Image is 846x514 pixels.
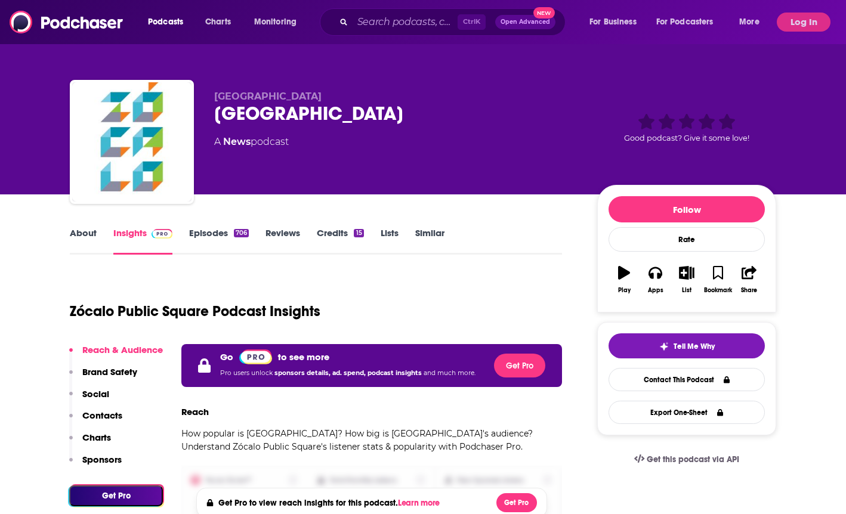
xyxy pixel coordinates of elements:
[69,366,137,388] button: Brand Safety
[69,432,111,454] button: Charts
[239,349,272,364] a: Pro website
[682,287,691,294] div: List
[624,134,749,143] span: Good podcast? Give it some love!
[702,258,733,301] button: Bookmark
[496,493,537,512] button: Get Pro
[704,287,732,294] div: Bookmark
[223,136,251,147] a: News
[274,369,424,377] span: sponsors details, ad. spend, podcast insights
[398,498,443,508] button: Learn more
[10,11,124,33] img: Podchaser - Follow, Share and Rate Podcasts
[671,258,702,301] button: List
[317,227,363,255] a: Credits15
[354,229,363,237] div: 15
[609,333,765,358] button: tell me why sparkleTell Me Why
[82,388,109,400] p: Social
[69,485,163,506] button: Get Pro
[618,287,631,294] div: Play
[113,227,172,255] a: InsightsPodchaser Pro
[239,349,272,364] img: Podchaser Pro
[589,14,637,30] span: For Business
[415,227,444,255] a: Similar
[625,445,749,474] a: Get this podcast via API
[69,388,109,410] button: Social
[205,14,231,30] span: Charts
[501,19,550,25] span: Open Advanced
[458,14,486,30] span: Ctrl K
[148,14,183,30] span: Podcasts
[234,229,249,237] div: 706
[82,454,122,465] p: Sponsors
[82,344,163,355] p: Reach & Audience
[495,15,555,29] button: Open AdvancedNew
[220,351,233,363] p: Go
[739,14,759,30] span: More
[70,227,97,255] a: About
[72,82,192,202] img: Zócalo Public Square
[731,13,774,32] button: open menu
[82,410,122,421] p: Contacts
[381,227,399,255] a: Lists
[69,410,122,432] button: Contacts
[265,227,300,255] a: Reviews
[331,8,577,36] div: Search podcasts, credits, & more...
[140,13,199,32] button: open menu
[181,406,209,417] h3: Reach
[656,14,714,30] span: For Podcasters
[69,454,122,476] button: Sponsors
[181,427,562,453] p: How popular is [GEOGRAPHIC_DATA]? How big is [GEOGRAPHIC_DATA]'s audience? Understand Zócalo Publ...
[69,344,163,366] button: Reach & Audience
[640,258,671,301] button: Apps
[494,354,545,377] button: Get Pro
[214,135,289,149] div: A podcast
[254,14,297,30] span: Monitoring
[278,351,329,363] p: to see more
[648,287,663,294] div: Apps
[734,258,765,301] button: Share
[741,287,757,294] div: Share
[218,498,443,508] h4: Get Pro to view reach insights for this podcast.
[220,364,476,382] p: Pro users unlock and much more.
[609,227,765,252] div: Rate
[70,302,320,320] h1: Zócalo Public Square Podcast Insights
[609,401,765,424] button: Export One-Sheet
[609,258,640,301] button: Play
[777,13,830,32] button: Log In
[189,227,249,255] a: Episodes706
[197,13,238,32] a: Charts
[674,342,715,351] span: Tell Me Why
[609,196,765,222] button: Follow
[82,432,111,443] p: Charts
[659,342,669,351] img: tell me why sparkle
[649,13,731,32] button: open menu
[609,368,765,391] a: Contact This Podcast
[533,7,555,18] span: New
[647,454,739,465] span: Get this podcast via API
[82,366,137,377] p: Brand Safety
[246,13,312,32] button: open menu
[597,91,776,165] div: Good podcast? Give it some love!
[214,91,322,102] span: [GEOGRAPHIC_DATA]
[152,229,172,239] img: Podchaser Pro
[353,13,458,32] input: Search podcasts, credits, & more...
[581,13,652,32] button: open menu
